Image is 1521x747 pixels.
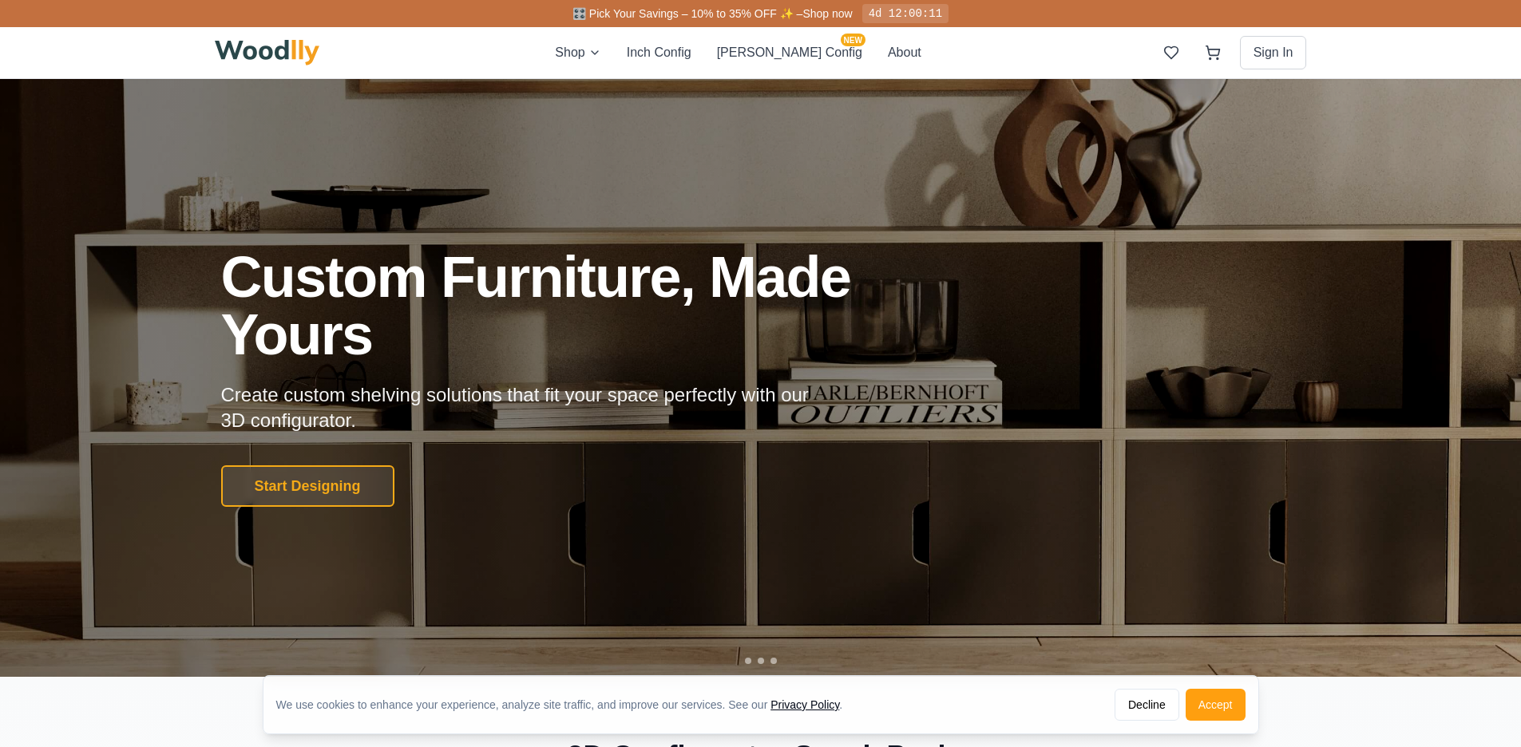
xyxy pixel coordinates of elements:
button: Accept [1186,689,1246,721]
button: About [888,43,921,62]
p: Create custom shelving solutions that fit your space perfectly with our 3D configurator. [221,382,834,433]
h1: Custom Furniture, Made Yours [221,248,937,363]
span: NEW [841,34,865,46]
button: [PERSON_NAME] ConfigNEW [717,43,862,62]
img: Woodlly [215,40,320,65]
div: 4d 12:00:11 [862,4,949,23]
div: We use cookies to enhance your experience, analyze site traffic, and improve our services. See our . [276,697,856,713]
a: Privacy Policy [770,698,839,711]
button: Sign In [1240,36,1307,69]
span: 🎛️ Pick Your Savings – 10% to 35% OFF ✨ – [572,7,802,20]
button: Decline [1115,689,1179,721]
button: Start Designing [221,465,394,507]
button: Shop [555,43,600,62]
button: Inch Config [627,43,691,62]
a: Shop now [802,7,852,20]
